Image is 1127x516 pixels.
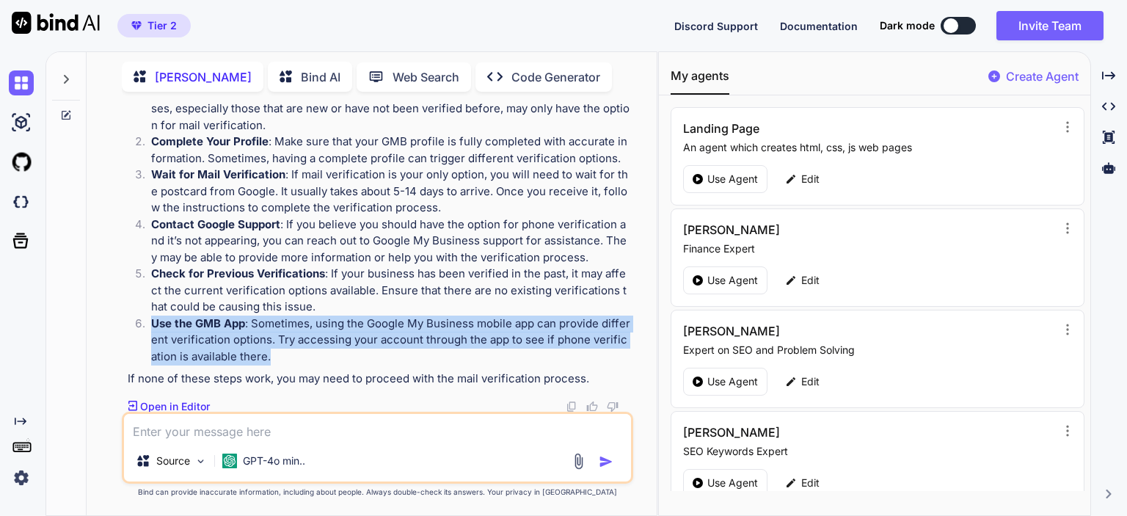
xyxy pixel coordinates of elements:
p: Edit [801,374,820,389]
img: ai-studio [9,110,34,135]
p: : If you believe you should have the option for phone verification and it’s not appearing, you ca... [151,217,630,266]
img: icon [599,454,613,469]
h3: [PERSON_NAME] [683,424,944,441]
p: Finance Expert [683,241,1055,256]
img: githubLight [9,150,34,175]
p: Use Agent [707,374,758,389]
img: like [586,401,598,413]
p: Use Agent [707,273,758,288]
p: Use Agent [707,172,758,186]
p: : Ensure that your business is eligible for phone verification. Some businesses, especially those... [151,84,630,134]
strong: Wait for Mail Verification [151,167,285,181]
p: [PERSON_NAME] [155,68,252,86]
p: : Make sure that your GMB profile is fully completed with accurate information. Sometimes, having... [151,134,630,167]
img: copy [566,401,577,413]
h3: [PERSON_NAME] [683,221,944,239]
img: premium [131,21,142,30]
p: Create Agent [1006,68,1079,85]
img: GPT-4o mini [222,454,237,468]
strong: Contact Google Support [151,217,280,231]
p: Edit [801,273,820,288]
button: Invite Team [996,11,1104,40]
p: Bind AI [301,68,340,86]
img: Bind AI [12,12,100,34]
button: premiumTier 2 [117,14,191,37]
h3: [PERSON_NAME] [683,322,944,340]
button: Discord Support [674,18,758,34]
img: attachment [570,453,587,470]
p: An agent which creates html, css, js web pages [683,140,1055,155]
p: Code Generator [511,68,600,86]
span: Tier 2 [147,18,177,33]
img: settings [9,465,34,490]
h3: Landing Page [683,120,944,137]
p: : If mail verification is your only option, you will need to wait for the postcard from Google. I... [151,167,630,217]
button: Documentation [780,18,858,34]
strong: Use the GMB App [151,316,245,330]
img: darkCloudIdeIcon [9,189,34,214]
p: If none of these steps work, you may need to proceed with the mail verification process. [128,371,630,388]
span: Dark mode [880,18,935,33]
img: dislike [607,401,619,413]
p: Web Search [393,68,459,86]
p: Use Agent [707,476,758,490]
p: Edit [801,476,820,490]
strong: Complete Your Profile [151,134,269,148]
strong: Check for Previous Verifications [151,266,325,280]
p: Open in Editor [140,399,210,414]
p: Bind can provide inaccurate information, including about people. Always double-check its answers.... [122,487,633,498]
img: chat [9,70,34,95]
p: GPT-4o min.. [243,454,305,468]
p: : Sometimes, using the Google My Business mobile app can provide different verification options. ... [151,316,630,366]
p: Source [156,454,190,468]
button: My agents [671,67,729,95]
span: Discord Support [674,20,758,32]
p: SEO Keywords Expert [683,444,1055,459]
p: Expert on SEO and Problem Solving [683,343,1055,357]
span: Documentation [780,20,858,32]
img: Pick Models [194,455,207,468]
p: Edit [801,172,820,186]
p: : If your business has been verified in the past, it may affect the current verification options ... [151,266,630,316]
